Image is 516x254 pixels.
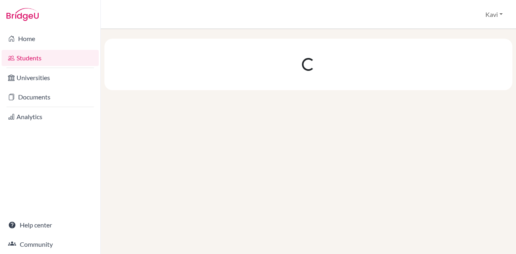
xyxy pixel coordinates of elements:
[2,31,99,47] a: Home
[482,7,506,22] button: Kavi
[6,8,39,21] img: Bridge-U
[2,109,99,125] a: Analytics
[2,217,99,233] a: Help center
[2,50,99,66] a: Students
[2,89,99,105] a: Documents
[2,70,99,86] a: Universities
[2,236,99,252] a: Community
